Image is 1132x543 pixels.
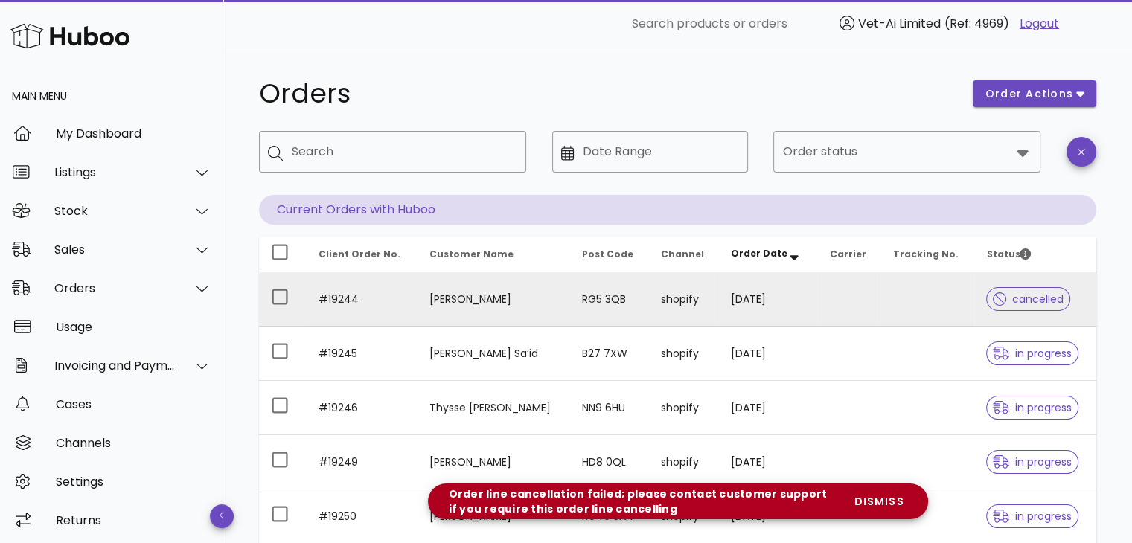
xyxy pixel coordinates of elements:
[773,131,1040,173] div: Order status
[570,381,649,435] td: NN9 6HU
[307,435,418,489] td: #19249
[719,272,817,327] td: [DATE]
[880,237,974,272] th: Tracking No.
[418,381,570,435] td: Thysse [PERSON_NAME]
[973,80,1096,107] button: order actions
[56,397,211,411] div: Cases
[570,327,649,381] td: B27 7XW
[719,435,817,489] td: [DATE]
[307,381,418,435] td: #19246
[985,86,1074,102] span: order actions
[429,248,514,260] span: Customer Name
[993,457,1072,467] span: in progress
[841,486,915,516] button: dismiss
[56,475,211,489] div: Settings
[993,294,1064,304] span: cancelled
[719,237,817,272] th: Order Date: Sorted descending. Activate to remove sorting.
[993,511,1072,521] span: in progress
[649,272,719,327] td: shopify
[986,248,1031,260] span: Status
[570,237,649,272] th: Post Code
[993,348,1072,359] span: in progress
[817,237,880,272] th: Carrier
[56,436,211,450] div: Channels
[54,281,176,295] div: Orders
[719,381,817,435] td: [DATE]
[259,195,1096,225] p: Current Orders with Huboo
[858,15,941,32] span: Vet-Ai Limited
[570,272,649,327] td: RG5 3QB
[54,165,176,179] div: Listings
[661,248,704,260] span: Channel
[56,320,211,334] div: Usage
[853,494,904,510] span: dismiss
[259,80,955,107] h1: Orders
[892,248,958,260] span: Tracking No.
[418,237,570,272] th: Customer Name
[307,237,418,272] th: Client Order No.
[570,435,649,489] td: HD8 0QL
[54,242,176,257] div: Sales
[54,359,176,373] div: Invoicing and Payments
[944,15,1009,32] span: (Ref: 4969)
[649,435,719,489] td: shopify
[440,486,842,516] div: Order line cancellation failed; please contact customer support if you require this order line ca...
[319,248,400,260] span: Client Order No.
[54,204,176,218] div: Stock
[1020,15,1059,33] a: Logout
[56,126,211,141] div: My Dashboard
[993,402,1072,413] span: in progress
[418,327,570,381] td: [PERSON_NAME] Sa’id
[829,248,866,260] span: Carrier
[307,327,418,381] td: #19245
[56,513,211,527] div: Returns
[418,272,570,327] td: [PERSON_NAME]
[649,237,719,272] th: Channel
[582,248,633,260] span: Post Code
[307,272,418,327] td: #19244
[649,381,719,435] td: shopify
[731,247,787,260] span: Order Date
[974,237,1096,272] th: Status
[418,435,570,489] td: [PERSON_NAME]
[719,327,817,381] td: [DATE]
[10,20,129,52] img: Huboo Logo
[649,327,719,381] td: shopify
